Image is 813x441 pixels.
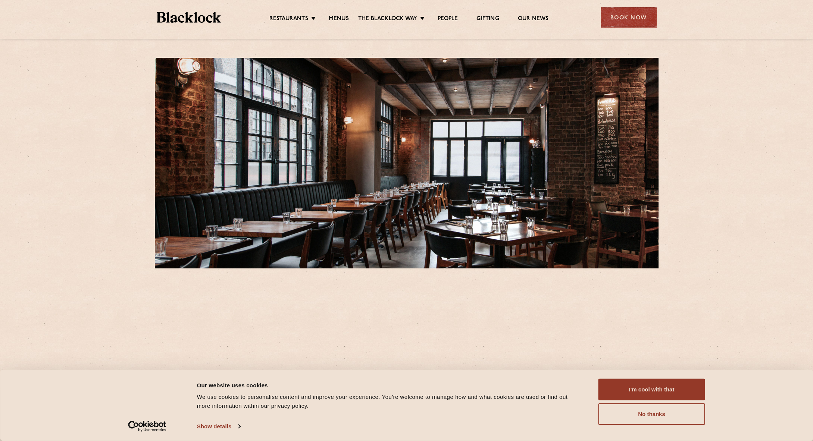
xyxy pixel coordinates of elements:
a: Usercentrics Cookiebot - opens in a new window [115,421,180,432]
div: Our website uses cookies [197,381,582,390]
a: Menus [329,15,349,23]
div: Book Now [601,7,657,28]
button: I'm cool with that [598,379,705,400]
a: The Blacklock Way [358,15,417,23]
a: People [438,15,458,23]
a: Gifting [476,15,499,23]
a: Restaurants [269,15,308,23]
a: Show details [197,421,240,432]
a: Our News [518,15,549,23]
img: BL_Textured_Logo-footer-cropped.svg [157,12,221,23]
button: No thanks [598,403,705,425]
div: We use cookies to personalise content and improve your experience. You're welcome to manage how a... [197,393,582,410]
